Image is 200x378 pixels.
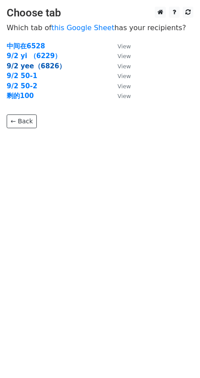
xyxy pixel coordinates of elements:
[109,62,131,70] a: View
[118,93,131,99] small: View
[156,335,200,378] iframe: Chat Widget
[109,52,131,60] a: View
[109,42,131,50] a: View
[118,43,131,50] small: View
[7,114,37,128] a: ← Back
[7,23,193,32] p: Which tab of has your recipients?
[7,92,34,100] a: 剩的100
[7,82,37,90] a: 9/2 50-2
[118,63,131,70] small: View
[156,335,200,378] div: 聊天小组件
[7,52,61,60] a: 9/2 yi （6229）
[7,42,45,50] a: 中间在6528
[109,92,131,100] a: View
[118,53,131,59] small: View
[7,72,37,80] a: 9/2 50-1
[7,62,66,70] a: 9/2 yee（6826）
[118,83,131,90] small: View
[51,24,114,32] a: this Google Sheet
[7,7,193,20] h3: Choose tab
[109,72,131,80] a: View
[109,82,131,90] a: View
[118,73,131,79] small: View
